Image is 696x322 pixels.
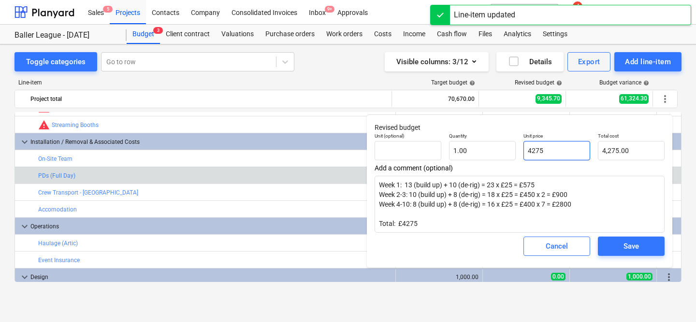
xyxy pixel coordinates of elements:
[325,6,334,13] span: 9+
[554,80,562,86] span: help
[663,271,675,283] span: More actions
[598,237,665,256] button: Save
[14,52,97,71] button: Toggle categories
[498,25,537,44] a: Analytics
[508,56,552,68] div: Details
[431,25,473,44] a: Cash flow
[375,133,441,141] p: Unit (optional)
[153,27,163,34] span: 3
[648,276,696,322] iframe: Chat Widget
[26,56,86,68] div: Toggle categories
[396,91,475,107] div: 70,670.00
[598,133,665,141] p: Total cost
[551,273,565,280] span: 0.00
[38,206,77,213] a: Accomodation
[625,56,671,68] div: Add line-item
[623,240,639,252] div: Save
[38,119,50,131] span: Committed costs exceed revised budget
[619,94,649,103] span: 61,324.30
[19,271,30,283] span: keyboard_arrow_down
[30,134,391,150] div: Installation / Removal & Associated Costs
[38,189,138,196] a: Crew Transport - [GEOGRAPHIC_DATA]
[385,52,489,71] button: Visible columns:3/12
[536,94,562,103] span: 9,345.70
[397,25,431,44] a: Income
[30,219,391,234] div: Operations
[14,79,392,86] div: Line-item
[454,9,515,21] div: Line-item updated
[515,79,562,86] div: Revised budget
[400,274,478,280] div: 1,000.00
[52,122,99,128] a: Streaming Booths
[546,240,568,252] div: Cancel
[496,52,564,71] button: Details
[103,6,113,13] span: 5
[523,237,590,256] button: Cancel
[641,80,649,86] span: help
[375,123,665,133] p: Revised budget
[396,56,477,68] div: Visible columns : 3/12
[127,25,160,44] a: Budget3
[160,25,216,44] a: Client contract
[38,257,80,264] a: Event Insurance
[578,56,600,68] div: Export
[599,79,649,86] div: Budget variance
[626,273,652,280] span: 1,000.00
[216,25,260,44] a: Valuations
[375,164,665,172] span: Add a comment (optional)
[473,25,498,44] a: Files
[320,25,368,44] a: Work orders
[30,269,391,285] div: Design
[431,79,475,86] div: Target budget
[659,93,671,105] span: More actions
[523,133,590,141] p: Unit price
[368,25,397,44] a: Costs
[19,221,30,232] span: keyboard_arrow_down
[467,80,475,86] span: help
[260,25,320,44] a: Purchase orders
[19,136,30,148] span: keyboard_arrow_down
[567,52,611,71] button: Export
[614,52,681,71] button: Add line-item
[127,25,160,44] div: Budget
[38,172,75,179] a: PDs (Full Day)
[14,30,115,41] div: Baller League - [DATE]
[38,155,72,162] a: On-Site Team
[30,91,388,107] div: Project total
[375,176,665,233] textarea: Week 1: 13 (build up) + 10 (de-rig) = 23 x £25 = £575 Week 2-3: 10 (build up) + 8 (de-rig) = 18 x...
[449,133,516,141] p: Quantity
[537,25,573,44] a: Settings
[38,240,78,247] a: Haulage (Artic)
